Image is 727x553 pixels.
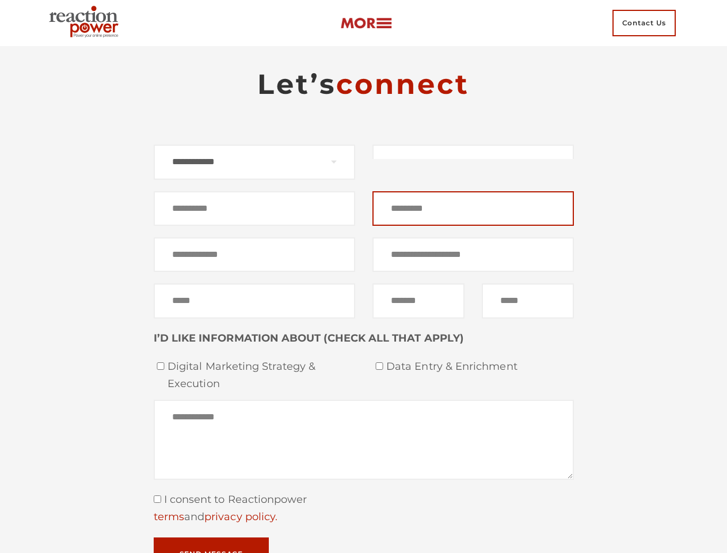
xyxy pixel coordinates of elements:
[336,67,470,101] span: connect
[154,67,574,101] h2: Let’s
[154,510,184,523] a: terms
[340,17,392,30] img: more-btn.png
[154,332,464,344] strong: I’D LIKE INFORMATION ABOUT (CHECK ALL THAT APPLY)
[204,510,277,523] a: privacy policy.
[612,10,676,36] span: Contact Us
[44,2,128,44] img: Executive Branding | Personal Branding Agency
[386,358,574,376] span: Data Entry & Enrichment
[161,493,307,506] span: I consent to Reactionpower
[154,509,574,526] div: and
[168,358,355,392] span: Digital Marketing Strategy & Execution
